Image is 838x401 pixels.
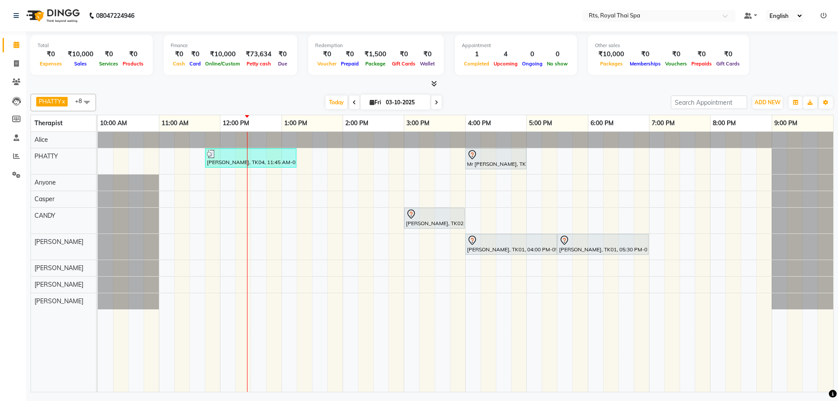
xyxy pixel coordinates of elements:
[466,150,525,168] div: Mr [PERSON_NAME], TK03, 04:00 PM-05:00 PM, SWEDISH THERAPY 60 Min.
[491,61,520,67] span: Upcoming
[663,61,689,67] span: Vouchers
[96,3,134,28] b: 08047224946
[598,61,625,67] span: Packages
[97,49,120,59] div: ₹0
[595,42,742,49] div: Other sales
[752,96,783,109] button: ADD NEW
[343,117,371,130] a: 2:00 PM
[171,61,187,67] span: Cash
[22,3,82,28] img: logo
[326,96,347,109] span: Today
[367,99,383,106] span: Fri
[462,49,491,59] div: 1
[315,49,339,59] div: ₹0
[34,152,58,160] span: PHATTY
[390,49,418,59] div: ₹0
[520,61,545,67] span: Ongoing
[187,61,203,67] span: Card
[628,61,663,67] span: Memberships
[339,49,361,59] div: ₹0
[383,96,427,109] input: 2025-10-03
[418,49,437,59] div: ₹0
[203,49,242,59] div: ₹10,000
[545,49,570,59] div: 0
[34,195,55,203] span: Casper
[38,42,146,49] div: Total
[404,117,432,130] a: 3:00 PM
[689,61,714,67] span: Prepaids
[34,281,83,288] span: [PERSON_NAME]
[545,61,570,67] span: No show
[98,117,129,130] a: 10:00 AM
[206,150,295,166] div: [PERSON_NAME], TK04, 11:45 AM-01:15 PM, ROYAL SIGNATURE THERAPY 90min.
[462,42,570,49] div: Appointment
[714,49,742,59] div: ₹0
[466,117,493,130] a: 4:00 PM
[34,212,55,219] span: CANDY
[75,97,89,104] span: +8
[242,49,275,59] div: ₹73,634
[34,264,83,272] span: [PERSON_NAME]
[595,49,628,59] div: ₹10,000
[418,61,437,67] span: Wallet
[689,49,714,59] div: ₹0
[159,117,191,130] a: 11:00 AM
[38,61,64,67] span: Expenses
[714,61,742,67] span: Gift Cards
[772,117,800,130] a: 9:00 PM
[61,98,65,105] a: x
[34,178,56,186] span: Anyone
[171,42,290,49] div: Finance
[39,98,61,105] span: PHATTY
[97,61,120,67] span: Services
[282,117,309,130] a: 1:00 PM
[187,49,203,59] div: ₹0
[38,49,64,59] div: ₹0
[203,61,242,67] span: Online/Custom
[466,235,556,254] div: [PERSON_NAME], TK01, 04:00 PM-05:30 PM, ROYAL SIGNATURE THERAPY 90min.
[520,49,545,59] div: 0
[588,117,616,130] a: 6:00 PM
[671,96,747,109] input: Search Appointment
[120,49,146,59] div: ₹0
[339,61,361,67] span: Prepaid
[276,61,289,67] span: Due
[34,238,83,246] span: [PERSON_NAME]
[34,136,48,144] span: Alice
[315,42,437,49] div: Redemption
[64,49,97,59] div: ₹10,000
[527,117,554,130] a: 5:00 PM
[628,49,663,59] div: ₹0
[361,49,390,59] div: ₹1,500
[34,297,83,305] span: [PERSON_NAME]
[491,49,520,59] div: 4
[315,61,339,67] span: Voucher
[244,61,273,67] span: Petty cash
[171,49,187,59] div: ₹0
[663,49,689,59] div: ₹0
[72,61,89,67] span: Sales
[649,117,677,130] a: 7:00 PM
[390,61,418,67] span: Gift Cards
[220,117,251,130] a: 12:00 PM
[34,119,62,127] span: Therapist
[755,99,780,106] span: ADD NEW
[405,209,464,227] div: [PERSON_NAME], TK02, 03:00 PM-04:00 PM, SWEDISH THERAPY 60 Min.
[462,61,491,67] span: Completed
[275,49,290,59] div: ₹0
[558,235,648,254] div: [PERSON_NAME], TK01, 05:30 PM-07:00 PM, ROYAL SIGNATURE THERAPY 90min.
[120,61,146,67] span: Products
[363,61,388,67] span: Package
[711,117,738,130] a: 8:00 PM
